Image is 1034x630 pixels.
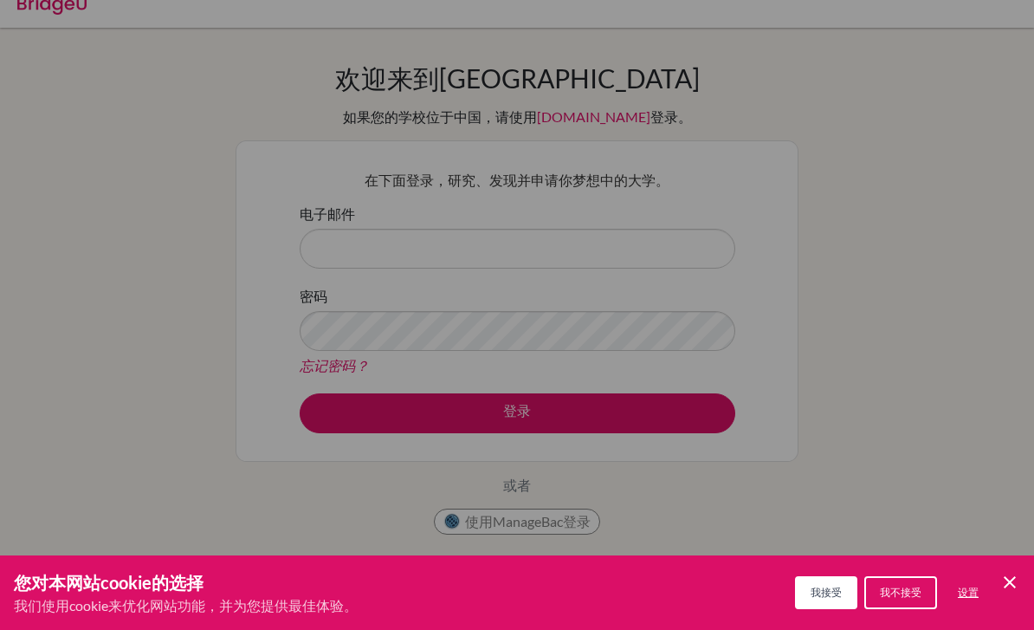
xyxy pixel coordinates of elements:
button: 我接受 [795,576,857,609]
button: 设置 [944,578,992,607]
button: 我不接受 [864,576,937,609]
h3: 您对本网站cookie的选择 [14,569,358,595]
p: 我们使用cookie来优化网站功能，并为您提供最佳体验。 [14,595,358,616]
span: 我接受 [811,586,842,599]
span: 设置 [958,586,979,599]
button: 保存并关闭 [999,572,1020,593]
span: 我不接受 [880,586,921,599]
